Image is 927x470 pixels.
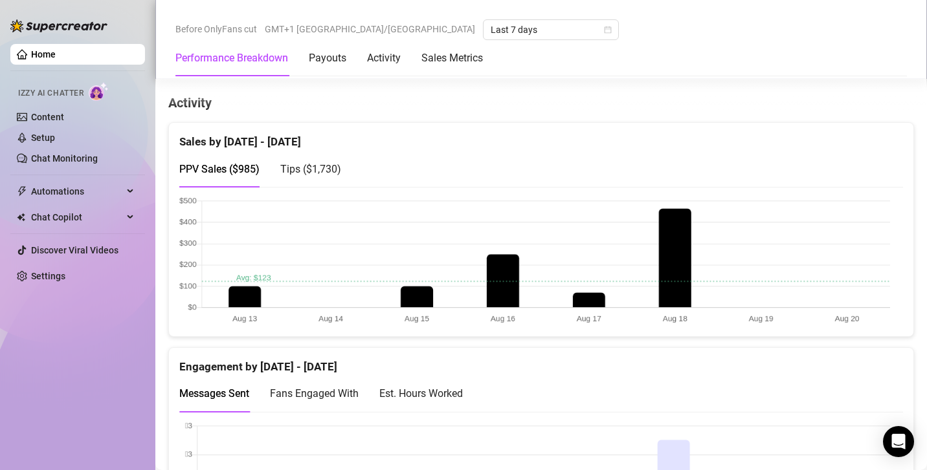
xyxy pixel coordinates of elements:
[175,50,288,66] div: Performance Breakdown
[270,387,359,400] span: Fans Engaged With
[179,123,903,151] div: Sales by [DATE] - [DATE]
[175,19,257,39] span: Before OnlyFans cut
[18,87,84,100] span: Izzy AI Chatter
[491,20,611,39] span: Last 7 days
[179,163,260,175] span: PPV Sales ( $985 )
[379,385,463,401] div: Est. Hours Worked
[31,245,118,255] a: Discover Viral Videos
[179,348,903,376] div: Engagement by [DATE] - [DATE]
[31,49,56,59] a: Home
[31,271,65,281] a: Settings
[179,387,249,400] span: Messages Sent
[31,207,123,228] span: Chat Copilot
[17,186,27,197] span: thunderbolt
[10,19,107,32] img: logo-BBDzfeDw.svg
[265,19,475,39] span: GMT+1 [GEOGRAPHIC_DATA]/[GEOGRAPHIC_DATA]
[604,26,612,34] span: calendar
[89,82,109,101] img: AI Chatter
[31,181,123,202] span: Automations
[883,426,914,457] div: Open Intercom Messenger
[421,50,483,66] div: Sales Metrics
[309,50,346,66] div: Payouts
[31,112,64,122] a: Content
[280,163,341,175] span: Tips ( $1,730 )
[367,50,401,66] div: Activity
[168,94,914,112] h4: Activity
[31,133,55,143] a: Setup
[31,153,98,164] a: Chat Monitoring
[17,213,25,222] img: Chat Copilot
